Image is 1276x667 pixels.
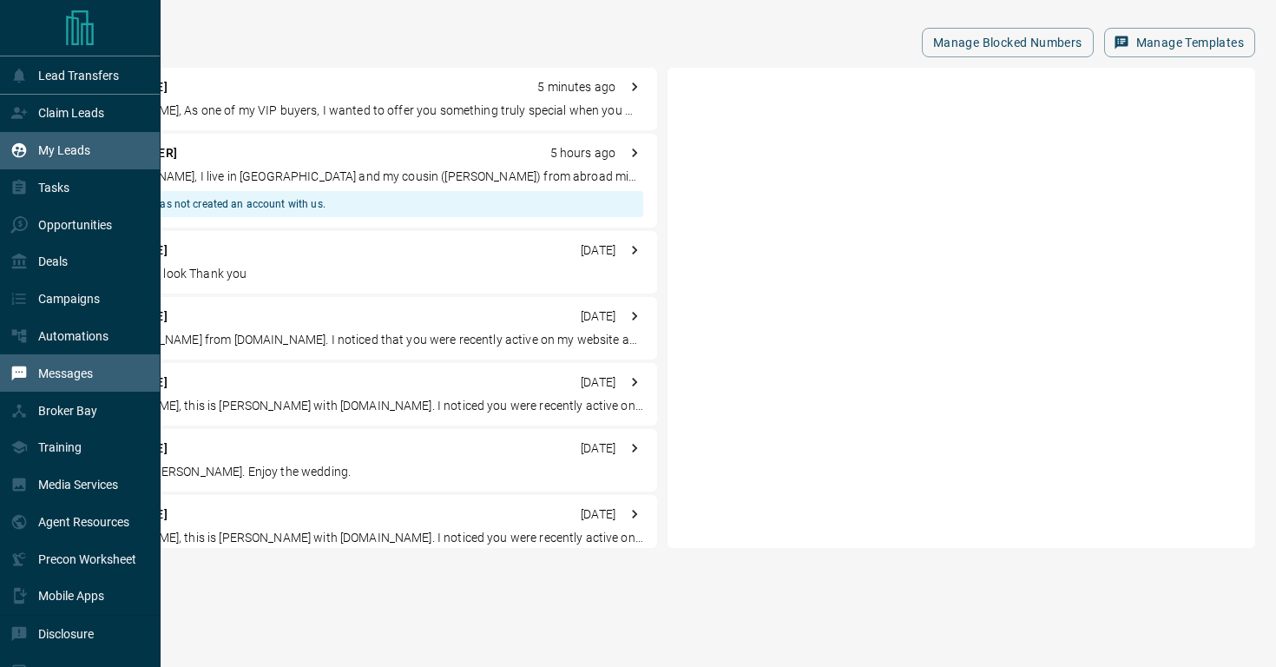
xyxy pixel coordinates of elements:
button: Manage Blocked Numbers [922,28,1094,57]
p: Hi [PERSON_NAME], this is [PERSON_NAME] with [DOMAIN_NAME]. I noticed you were recently active on... [73,529,643,547]
p: [DATE] [581,439,615,458]
p: [DATE] [581,505,615,524]
p: Hi [PERSON_NAME], this is [PERSON_NAME] with [DOMAIN_NAME]. I noticed you were recently active on... [73,397,643,415]
p: [DATE] [581,241,615,260]
button: Manage Templates [1104,28,1255,57]
p: Hi [PERSON_NAME], As one of my VIP buyers, I wanted to offer you something truly special when you... [73,102,643,120]
p: 5 hours ago [550,144,615,162]
p: 5 minutes ago [537,78,615,96]
p: [DATE] [581,373,615,392]
p: Hello [PERSON_NAME], I live in [GEOGRAPHIC_DATA] and my cousin ([PERSON_NAME]) from abroad might ... [73,168,643,186]
p: This is [PERSON_NAME] from [DOMAIN_NAME]. I noticed that you were recently active on my website a... [73,331,643,349]
p: [DATE] [581,307,615,326]
p: Sounds good, [PERSON_NAME]. Enjoy the wedding. [73,463,643,481]
div: This lead has not created an account with us. [108,191,326,217]
p: Sure I will take a look Thank you [73,265,643,283]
